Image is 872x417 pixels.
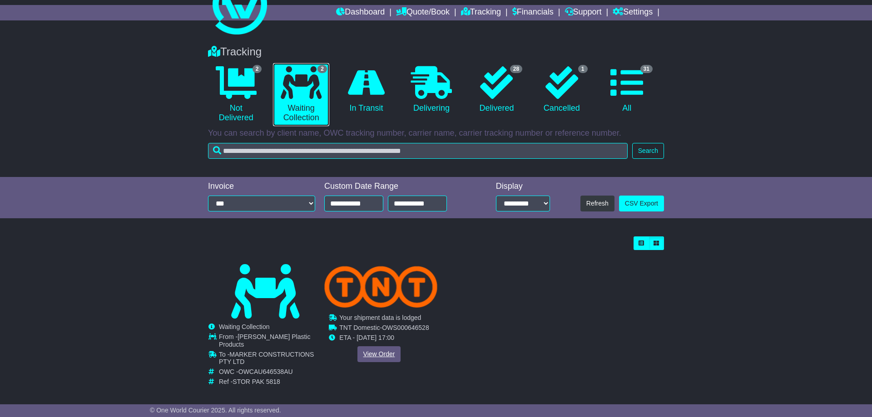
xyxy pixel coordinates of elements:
a: Dashboard [336,5,385,20]
td: To - [219,351,322,368]
td: Ref - [219,378,322,386]
td: From - [219,333,322,351]
button: Refresh [580,196,614,211]
button: Search [632,143,664,159]
a: 1 Cancelled [534,63,590,117]
span: OWS000646528 [382,324,429,331]
a: CSV Export [619,196,664,211]
span: 2 [253,65,262,73]
span: Waiting Collection [219,323,270,330]
div: Invoice [208,182,315,191]
a: Support [565,5,602,20]
span: [PERSON_NAME] Plastic Products [219,333,310,348]
a: In Transit [338,63,394,117]
a: 31 All [599,63,655,117]
span: Your shipment data is lodged [339,314,421,321]
div: Display [496,182,550,191]
span: 31 [640,65,653,73]
a: Tracking [461,5,501,20]
a: Quote/Book [396,5,450,20]
div: Tracking [203,45,669,59]
img: TNT_Domestic.png [324,266,437,308]
span: © One World Courier 2025. All rights reserved. [150,407,281,414]
span: ETA - [DATE] 17:00 [339,334,394,341]
span: STOR PAK 5818 [233,378,280,385]
td: - [339,324,429,334]
td: OWC - [219,368,322,378]
span: TNT Domestic [339,324,380,331]
a: 2 Waiting Collection [273,63,329,126]
a: 28 Delivered [469,63,525,117]
a: 2 Not Delivered [208,63,264,126]
span: MARKER CONSTRUCTIONS PTY LTD [219,351,314,366]
span: OWCAU646538AU [238,368,293,375]
a: Settings [613,5,653,20]
p: You can search by client name, OWC tracking number, carrier name, carrier tracking number or refe... [208,128,664,138]
span: 2 [317,65,327,73]
span: 1 [578,65,588,73]
span: 28 [510,65,522,73]
a: View Order [357,346,401,362]
a: Delivering [403,63,459,117]
div: Custom Date Range [324,182,470,191]
a: Financials [512,5,554,20]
